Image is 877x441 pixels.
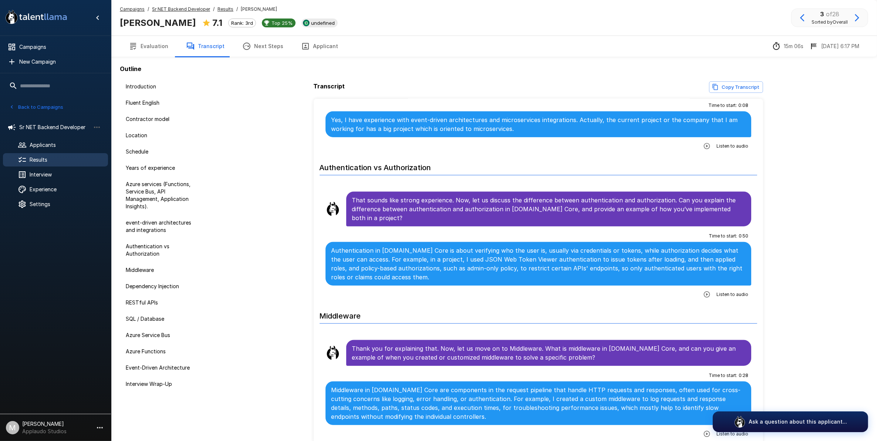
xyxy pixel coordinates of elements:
[772,42,803,51] div: The time between starting and completing the interview
[739,372,748,379] span: 0 : 28
[739,232,748,240] span: 0 : 50
[709,372,737,379] span: Time to start :
[749,418,847,425] p: Ask a question about this applicant...
[820,10,824,18] b: 3
[826,10,839,18] span: of 28
[331,115,746,133] p: Yes, I have experience with event-driven architectures and microservices integrations. Actually, ...
[738,102,748,109] span: 0 : 08
[120,17,196,28] b: [PERSON_NAME]
[320,304,758,324] h6: Middleware
[325,202,340,216] img: llama_clean.png
[303,20,310,26] img: smartrecruiters_logo.jpeg
[821,43,859,50] p: [DATE] 6:17 PM
[177,36,233,57] button: Transcript
[812,18,848,26] span: Sorted by Overall
[308,20,338,26] span: undefined
[320,156,758,175] h6: Authentication vs Authorization
[314,83,345,90] b: Transcript
[352,344,746,362] p: Thank you for explaining that. Now, let us move on to Middleware. What is middleware in [DOMAIN_N...
[716,142,748,150] span: Listen to audio
[716,430,748,438] span: Listen to audio
[301,18,338,27] div: View profile in SmartRecruiters
[809,42,859,51] div: The date and time when the interview was completed
[325,346,340,360] img: llama_clean.png
[212,17,222,28] b: 7.1
[716,291,748,298] span: Listen to audio
[120,36,177,57] button: Evaluation
[292,36,347,57] button: Applicant
[708,102,737,109] span: Time to start :
[331,386,746,421] p: Middleware in [DOMAIN_NAME] Core are components in the request pipeline that handle HTTP requests...
[331,246,746,282] p: Authentication in [DOMAIN_NAME] Core is about verifying who the user is, usually via credentials ...
[784,43,803,50] p: 15m 06s
[352,196,746,222] p: That sounds like strong experience. Now, let us discuss the difference between authentication and...
[709,232,737,240] span: Time to start :
[269,20,296,26] span: Top 25%
[713,411,868,432] button: Ask a question about this applicant...
[709,81,763,93] button: Copy transcript
[229,20,256,26] span: Rank: 3rd
[233,36,292,57] button: Next Steps
[734,416,746,428] img: logo_glasses@2x.png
